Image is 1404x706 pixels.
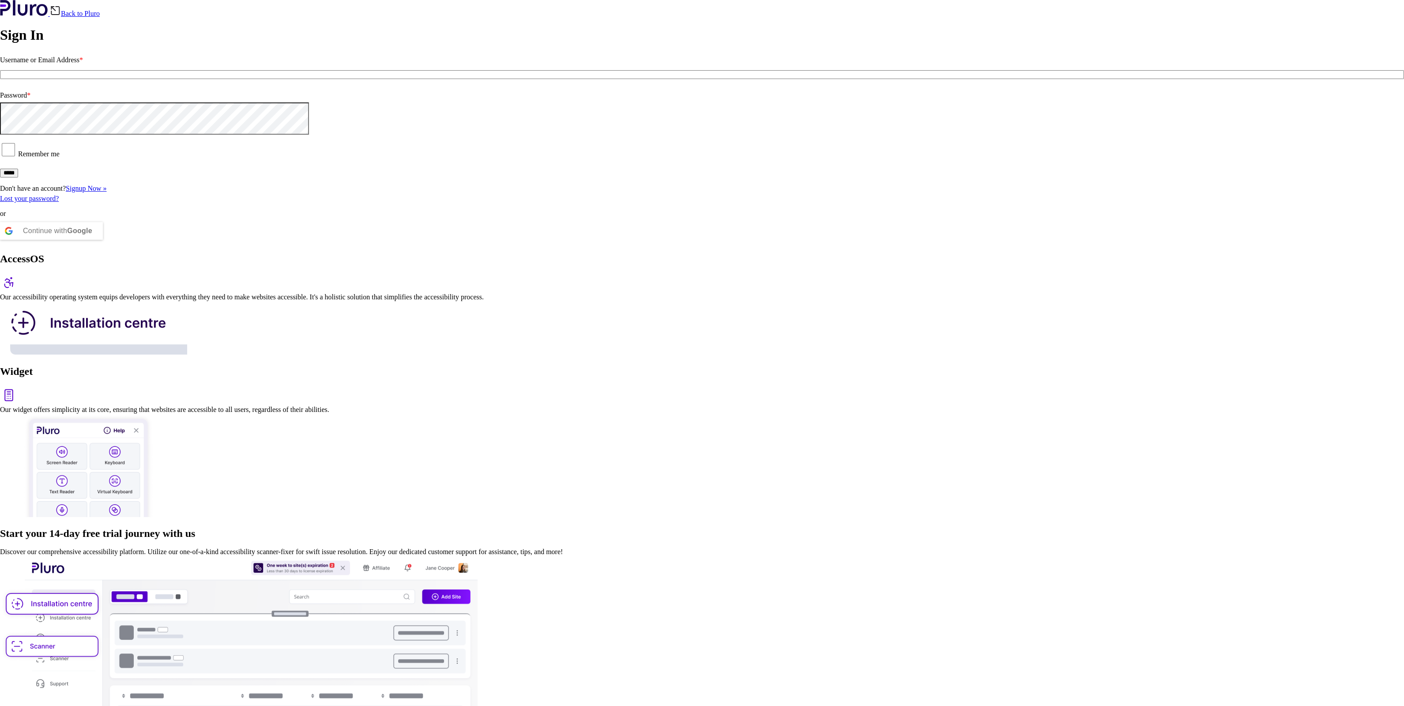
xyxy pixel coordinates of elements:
div: Continue with [23,222,92,240]
input: Remember me [2,143,15,156]
a: Signup Now » [66,185,106,192]
img: Back icon [50,5,61,16]
a: Back to Pluro [50,10,100,17]
b: Google [67,227,92,234]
